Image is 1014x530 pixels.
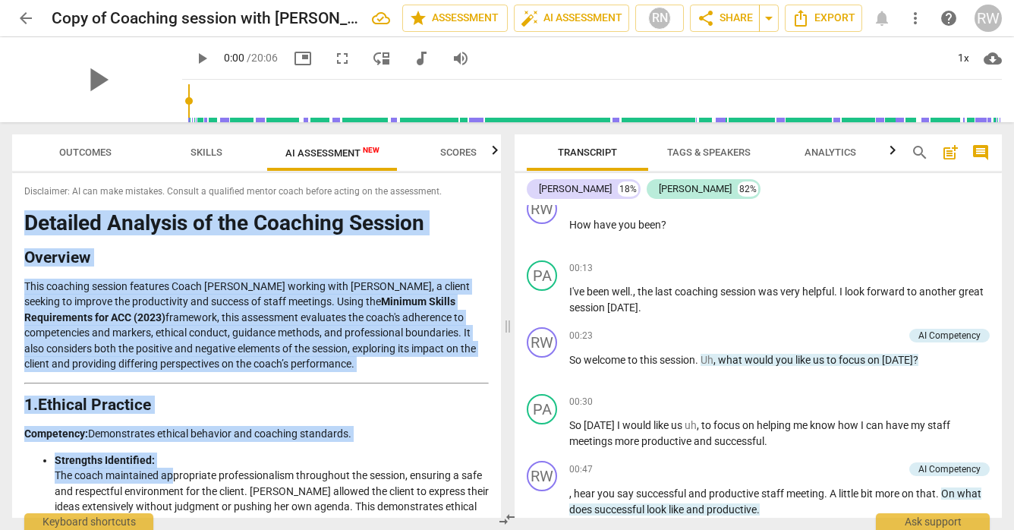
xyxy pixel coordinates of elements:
span: hear [574,487,597,500]
span: and [686,503,707,516]
span: Assessment [409,9,501,27]
button: Share [690,5,760,32]
div: [PERSON_NAME] [659,181,732,197]
div: 1x [949,46,978,71]
span: would [622,419,653,431]
span: I've [569,286,587,298]
span: , [569,487,574,500]
span: . [638,301,641,314]
span: on [902,487,916,500]
span: us [813,354,827,366]
button: View player as separate pane [368,45,395,72]
span: post_add [941,144,959,162]
span: . [834,286,839,298]
span: successful [594,503,647,516]
span: great [959,286,984,298]
span: helpful [802,286,834,298]
span: Tags & Speakers [667,147,751,158]
button: Show/Hide comments [968,140,993,165]
span: to [701,419,713,431]
span: meetings [569,435,615,447]
span: session [569,301,607,314]
span: Share [697,9,753,27]
button: RN [635,5,684,32]
div: Change speaker [527,394,557,424]
span: was [758,286,780,298]
span: more_vert [906,9,924,27]
div: 82% [738,181,758,197]
span: [DATE] [607,301,638,314]
strong: Minimum Skills Requirements for ACC (2023) [24,295,455,323]
span: session [720,286,758,298]
button: Fullscreen [329,45,356,72]
span: what [957,487,981,500]
span: star [409,9,427,27]
span: Analytics [805,147,856,158]
span: . [936,487,941,500]
span: me [793,419,810,431]
span: focus [839,354,868,366]
span: on [742,419,757,431]
span: A [830,487,839,500]
span: Scores [440,147,477,158]
span: , [697,419,701,431]
div: 18% [618,181,638,197]
span: staff [761,487,786,500]
div: Change speaker [527,260,557,291]
p: Demonstrates ethical behavior and coaching standards. [24,426,489,442]
span: ? [661,219,666,231]
span: on [868,354,882,366]
span: how [838,419,861,431]
button: RW [975,5,1002,32]
span: . [824,487,830,500]
span: , [713,354,718,366]
span: productive [641,435,694,447]
span: arrow_drop_down [760,9,778,27]
strong: Strengths Identified: [55,454,155,466]
button: Export [785,5,862,32]
span: picture_in_picture [294,49,312,68]
span: focus [713,419,742,431]
a: Help [935,5,962,32]
span: to [907,286,919,298]
span: play_arrow [193,49,211,68]
span: audiotrack [412,49,430,68]
button: Add summary [938,140,962,165]
span: move_down [373,49,391,68]
span: Skills [191,147,222,158]
span: 00:47 [569,463,593,476]
span: arrow_back [17,9,35,27]
span: meeting [786,487,824,500]
span: I [617,419,622,431]
span: help [940,9,958,27]
span: Filler word [685,419,697,431]
div: RN [648,7,671,30]
span: auto_fix_high [521,9,539,27]
span: . [630,286,633,298]
span: I [839,286,845,298]
h2: Copy of Coaching session with [PERSON_NAME] [52,9,360,28]
span: more [615,435,641,447]
span: us [671,419,685,431]
span: like [653,419,671,431]
div: Keyboard shortcuts [24,513,153,530]
div: Change speaker [527,461,557,491]
span: you [776,354,795,366]
span: . [757,503,760,516]
span: comment [971,144,990,162]
span: 00:23 [569,330,593,342]
span: compare_arrows [498,510,516,528]
span: , [633,286,638,298]
button: AI Assessment [514,5,629,32]
button: Search [908,140,932,165]
span: you [619,219,638,231]
span: can [866,419,886,431]
h1: Detailed Analysis of the Coaching Session [24,212,489,235]
span: this [640,354,660,366]
span: and [688,487,709,500]
span: AI Assessment [285,147,379,159]
span: coaching [675,286,720,298]
div: Ask support [876,513,990,530]
button: Play [188,45,216,72]
span: and [694,435,714,447]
